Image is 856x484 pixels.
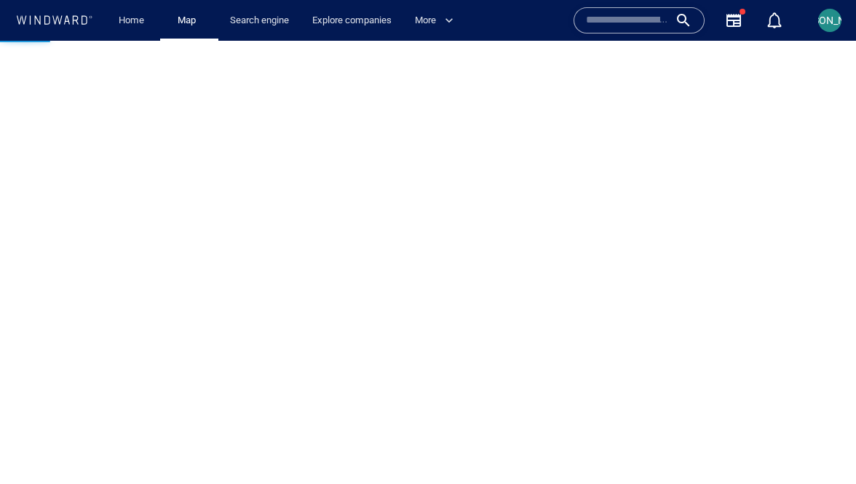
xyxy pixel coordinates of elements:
a: Explore companies [306,8,397,33]
button: Map [166,8,213,33]
button: More [409,8,466,33]
a: Home [113,8,150,33]
a: Search engine [224,8,295,33]
button: [PERSON_NAME] [815,6,844,35]
iframe: Chat [794,418,845,473]
a: Map [172,8,207,33]
button: Home [108,8,154,33]
div: Notification center [766,12,783,29]
span: More [415,12,453,29]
